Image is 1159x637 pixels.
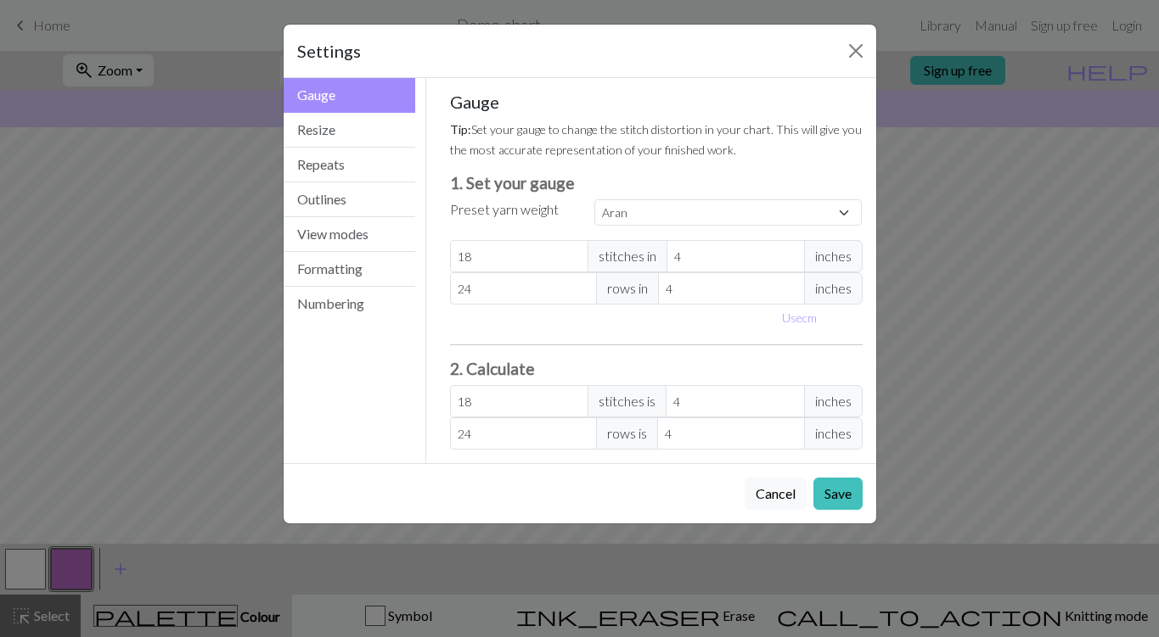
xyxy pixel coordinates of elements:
button: Formatting [284,252,416,287]
span: rows is [596,417,658,450]
span: inches [804,240,863,272]
button: Gauge [284,78,416,113]
span: stitches is [588,385,667,417]
button: Usecm [774,305,824,331]
h5: Settings [297,38,361,64]
span: inches [804,385,863,417]
button: Numbering [284,287,416,321]
span: rows in [596,272,659,305]
button: Save [813,478,863,510]
button: Repeats [284,148,416,182]
span: stitches in [588,240,667,272]
small: Set your gauge to change the stitch distortion in your chart. This will give you the most accurat... [450,122,862,157]
span: inches [804,417,863,450]
h3: 1. Set your gauge [450,173,863,193]
h3: 2. Calculate [450,359,863,378]
span: inches [804,272,863,305]
button: View modes [284,217,416,252]
button: Outlines [284,182,416,217]
label: Preset yarn weight [450,199,559,220]
button: Close [842,37,869,64]
button: Resize [284,113,416,148]
button: Cancel [745,478,807,510]
strong: Tip: [450,122,471,137]
h5: Gauge [450,92,863,112]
